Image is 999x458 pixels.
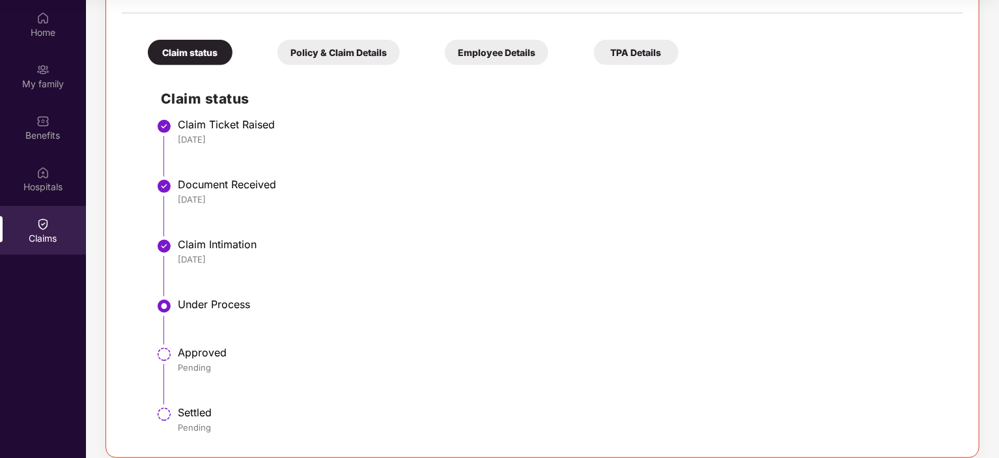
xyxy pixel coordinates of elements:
div: Settled [178,406,950,419]
div: TPA Details [594,40,679,65]
img: svg+xml;base64,PHN2ZyBpZD0iU3RlcC1Eb25lLTMyeDMyIiB4bWxucz0iaHR0cDovL3d3dy53My5vcmcvMjAwMC9zdmciIH... [156,119,172,134]
div: Approved [178,346,950,359]
img: svg+xml;base64,PHN2ZyBpZD0iU3RlcC1BY3RpdmUtMzJ4MzIiIHhtbG5zPSJodHRwOi8vd3d3LnczLm9yZy8yMDAwL3N2Zy... [156,298,172,314]
div: Claim status [148,40,232,65]
img: svg+xml;base64,PHN2ZyBpZD0iSG9tZSIgeG1sbnM9Imh0dHA6Ly93d3cudzMub3JnLzIwMDAvc3ZnIiB3aWR0aD0iMjAiIG... [36,12,49,25]
img: svg+xml;base64,PHN2ZyBpZD0iQmVuZWZpdHMiIHhtbG5zPSJodHRwOi8vd3d3LnczLm9yZy8yMDAwL3N2ZyIgd2lkdGg9Ij... [36,115,49,128]
img: svg+xml;base64,PHN2ZyBpZD0iU3RlcC1QZW5kaW5nLTMyeDMyIiB4bWxucz0iaHR0cDovL3d3dy53My5vcmcvMjAwMC9zdm... [156,347,172,362]
img: svg+xml;base64,PHN2ZyBpZD0iSG9zcGl0YWxzIiB4bWxucz0iaHR0cDovL3d3dy53My5vcmcvMjAwMC9zdmciIHdpZHRoPS... [36,166,49,179]
img: svg+xml;base64,PHN2ZyBpZD0iU3RlcC1QZW5kaW5nLTMyeDMyIiB4bWxucz0iaHR0cDovL3d3dy53My5vcmcvMjAwMC9zdm... [156,407,172,422]
div: Claim Ticket Raised [178,118,950,131]
img: svg+xml;base64,PHN2ZyBpZD0iQ2xhaW0iIHhtbG5zPSJodHRwOi8vd3d3LnczLm9yZy8yMDAwL3N2ZyIgd2lkdGg9IjIwIi... [36,218,49,231]
div: Claim Intimation [178,238,950,251]
div: [DATE] [178,134,950,145]
div: [DATE] [178,253,950,265]
div: [DATE] [178,193,950,205]
div: Employee Details [445,40,548,65]
img: svg+xml;base64,PHN2ZyB3aWR0aD0iMjAiIGhlaWdodD0iMjAiIHZpZXdCb3g9IjAgMCAyMCAyMCIgZmlsbD0ibm9uZSIgeG... [36,63,49,76]
img: svg+xml;base64,PHN2ZyBpZD0iU3RlcC1Eb25lLTMyeDMyIiB4bWxucz0iaHR0cDovL3d3dy53My5vcmcvMjAwMC9zdmciIH... [156,179,172,194]
img: svg+xml;base64,PHN2ZyBpZD0iU3RlcC1Eb25lLTMyeDMyIiB4bWxucz0iaHR0cDovL3d3dy53My5vcmcvMjAwMC9zdmciIH... [156,238,172,254]
div: Pending [178,422,950,433]
div: Document Received [178,178,950,191]
div: Policy & Claim Details [277,40,400,65]
div: Pending [178,362,950,373]
div: Under Process [178,298,950,311]
h2: Claim status [161,88,950,109]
